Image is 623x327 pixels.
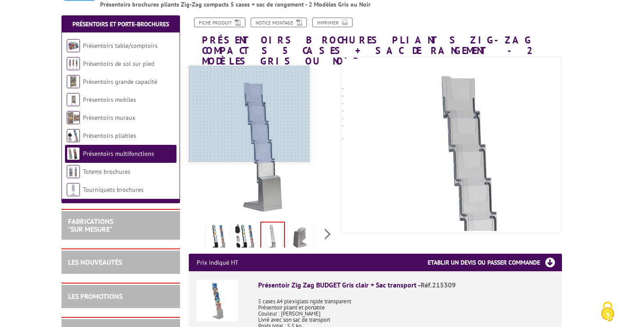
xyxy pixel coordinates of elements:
a: Notice Montage [251,18,307,27]
img: presentoirs_zig_zag_noir_plie_noir_213200-2.jpg [317,223,338,251]
div: Présentoir Zig Zag BUDGET Gris clair + Sac transport - [258,280,554,290]
img: Cookies (fenêtre modale) [597,301,619,323]
img: Totems brochures [67,165,80,178]
img: Présentoirs multifonctions [67,147,80,160]
a: Présentoirs multifonctions [83,150,154,158]
img: Présentoirs grande capacité [67,75,80,88]
a: Présentoirs de sol sur pied [83,60,154,68]
a: LES PROMOTIONS [68,292,122,301]
a: FABRICATIONS"Sur Mesure" [68,217,113,234]
a: Fiche produit [194,18,245,27]
h1: Présentoirs brochures pliants Zig-Zag compacts 5 cases + sac de rangement - 2 Modèles Gris ou Noir [182,18,569,67]
a: Présentoirs et Porte-brochures [72,20,169,28]
a: Présentoirs grande capacité [83,78,157,86]
h3: Etablir un devis ou passer commande [428,254,562,271]
a: Présentoirs table/comptoirs [83,42,158,50]
p: Prix indiqué HT [197,254,238,271]
a: Totems brochures [83,168,130,176]
img: presentoir_zig_zag_budget_sac_transport_215309_vide_deplie.jpg [261,223,284,250]
img: Présentoirs de sol sur pied [67,57,80,70]
img: Présentoirs table/comptoirs [67,39,80,52]
img: presentoir_zig_zag_budget_sac_transport_215309_vide_plie.jpg [289,223,310,251]
a: Présentoirs muraux [83,114,135,122]
img: presentoirs_zig_zag_noir_deplies_gris_noir_215309_213200_avec_sac_pliees_exemples.jpg [235,223,256,251]
a: Tourniquets brochures [83,186,144,194]
a: Présentoirs mobiles [83,96,136,104]
img: Présentoirs mobiles [67,93,80,106]
a: Présentoirs pliables [83,132,136,140]
img: Présentoirs pliables [67,129,80,142]
img: Tourniquets brochures [67,183,80,196]
img: Présentoirs muraux [67,111,80,124]
a: Imprimer [312,18,353,27]
img: presentoirs_zig_zag_noir_deplie_gris_noir_215309_213200_fiche_presentation.jpg [208,223,229,251]
span: Réf.215309 [421,280,456,289]
img: presentoir_zig_zag_budget_sac_transport_215309_vide_deplie.jpg [343,56,606,319]
button: Cookies (fenêtre modale) [592,297,623,327]
a: LES NOUVEAUTÉS [68,258,122,266]
span: Next [324,227,332,241]
img: Présentoir Zig Zag BUDGET Gris clair + Sac transport [197,280,238,321]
